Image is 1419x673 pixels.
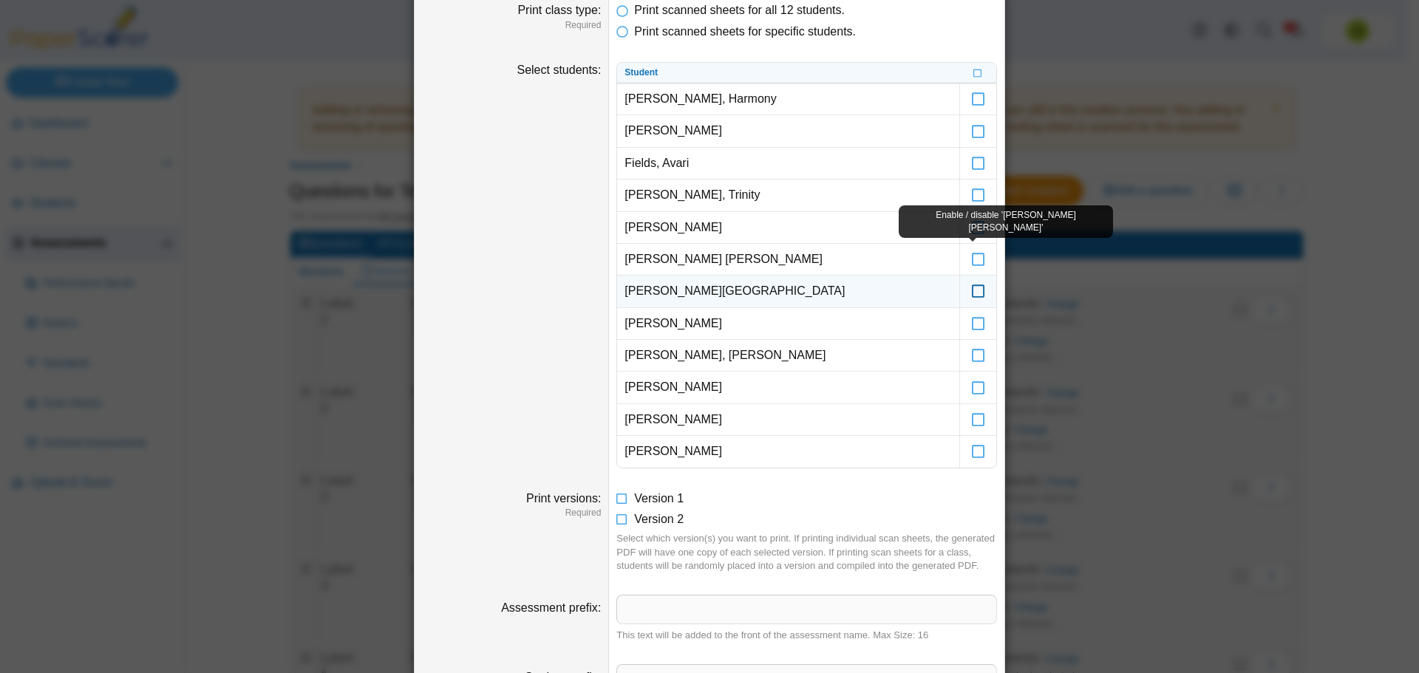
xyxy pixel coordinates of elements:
[422,19,601,32] dfn: Required
[617,148,959,180] td: Fields, Avari
[617,404,959,436] td: [PERSON_NAME]
[526,492,601,505] label: Print versions
[617,212,959,244] td: [PERSON_NAME]
[616,629,997,642] div: This text will be added to the front of the assessment name. Max Size: 16
[617,276,959,307] td: [PERSON_NAME][GEOGRAPHIC_DATA]
[617,180,959,211] td: [PERSON_NAME], Trinity
[501,601,601,614] label: Assessment prefix
[617,63,959,83] th: Student
[634,513,684,525] span: Version 2
[899,205,1113,238] div: Enable / disable '[PERSON_NAME] [PERSON_NAME]'
[617,244,959,276] td: [PERSON_NAME] [PERSON_NAME]
[517,64,601,76] label: Select students
[517,4,601,16] label: Print class type
[617,436,959,467] td: [PERSON_NAME]
[634,4,845,16] span: Print scanned sheets for all 12 students.
[617,83,959,115] td: [PERSON_NAME], Harmony
[617,340,959,372] td: [PERSON_NAME], [PERSON_NAME]
[422,507,601,519] dfn: Required
[634,25,856,38] span: Print scanned sheets for specific students.
[617,308,959,340] td: [PERSON_NAME]
[616,532,997,573] div: Select which version(s) you want to print. If printing individual scan sheets, the generated PDF ...
[634,492,684,505] span: Version 1
[617,115,959,147] td: [PERSON_NAME]
[617,372,959,403] td: [PERSON_NAME]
